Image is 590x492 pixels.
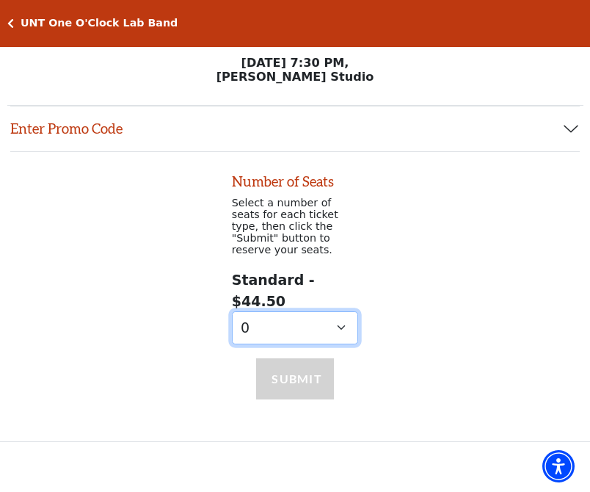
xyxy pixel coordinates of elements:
p: [DATE] 7:30 PM, [PERSON_NAME] Studio [7,56,583,84]
div: Standard - $44.50 [232,269,359,344]
h5: UNT One O'Clock Lab Band [21,17,178,29]
p: Select a number of seats for each ticket type, then click the "Submit" button to reserve your seats. [232,197,359,256]
a: Click here to go back to filters [7,18,14,29]
select: Select quantity for Standard [232,311,359,344]
h2: Number of Seats [232,173,359,190]
div: Accessibility Menu [542,450,575,482]
button: Enter Promo Code [10,106,580,152]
